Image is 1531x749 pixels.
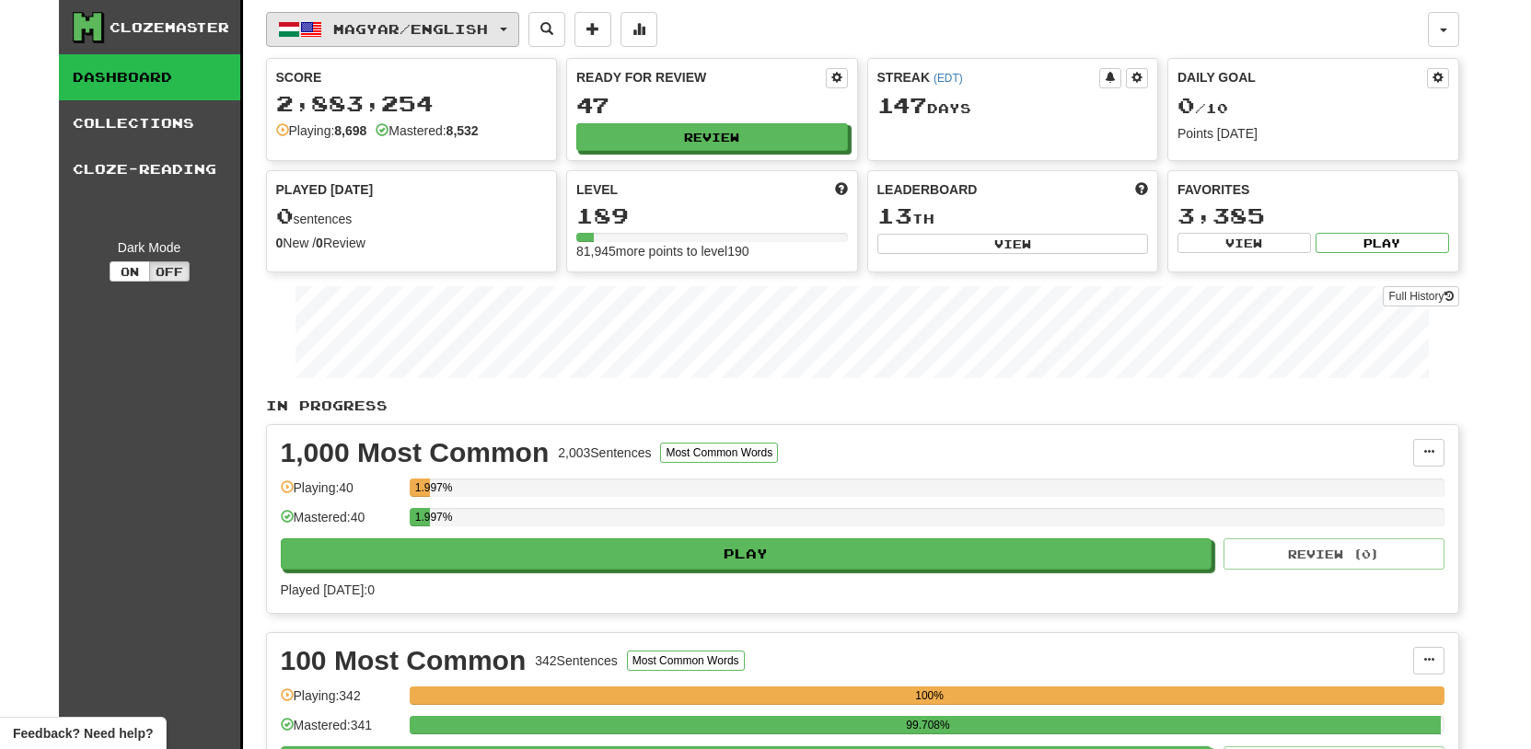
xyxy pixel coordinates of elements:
[1177,68,1427,88] div: Daily Goal
[276,234,548,252] div: New / Review
[574,12,611,47] button: Add sentence to collection
[276,92,548,115] div: 2,883,254
[1177,124,1449,143] div: Points [DATE]
[447,123,479,138] strong: 8,532
[877,234,1149,254] button: View
[281,647,527,674] div: 100 Most Common
[660,443,778,463] button: Most Common Words
[276,204,548,228] div: sentences
[877,202,912,228] span: 13
[877,180,978,199] span: Leaderboard
[149,261,190,282] button: Off
[835,180,848,199] span: Score more points to level up
[877,204,1149,228] div: th
[1224,538,1444,570] button: Review (0)
[1177,92,1195,118] span: 0
[376,121,478,140] div: Mastered:
[281,716,400,746] div: Mastered: 341
[281,508,400,538] div: Mastered: 40
[877,68,1100,86] div: Streak
[627,651,745,671] button: Most Common Words
[281,686,400,717] div: Playing: 342
[576,68,826,86] div: Ready for Review
[877,94,1149,118] div: Day s
[535,651,618,670] div: 342 Sentences
[59,100,240,146] a: Collections
[415,716,1441,734] div: 99.708%
[415,508,430,526] div: 1.997%
[558,444,651,462] div: 2,003 Sentences
[1135,180,1148,199] span: This week in points, UTC
[576,94,848,117] div: 47
[333,21,488,37] span: Magyar / English
[110,261,150,282] button: On
[1177,204,1449,227] div: 3,385
[576,180,618,199] span: Level
[281,538,1212,570] button: Play
[415,686,1444,705] div: 100%
[276,121,367,140] div: Playing:
[276,68,548,86] div: Score
[576,204,848,227] div: 189
[281,478,400,509] div: Playing: 40
[1177,180,1449,199] div: Favorites
[73,238,226,257] div: Dark Mode
[1316,233,1449,253] button: Play
[576,123,848,151] button: Review
[281,439,550,467] div: 1,000 Most Common
[110,18,229,37] div: Clozemaster
[528,12,565,47] button: Search sentences
[59,146,240,192] a: Cloze-Reading
[281,582,375,597] span: Played [DATE]: 0
[1177,233,1311,253] button: View
[621,12,657,47] button: More stats
[276,236,284,250] strong: 0
[276,202,294,228] span: 0
[934,72,963,85] a: (EDT)
[1383,286,1458,306] a: Full History
[576,242,848,260] div: 81,945 more points to level 190
[59,54,240,100] a: Dashboard
[334,123,366,138] strong: 8,698
[415,478,430,497] div: 1.997%
[13,724,153,743] span: Open feedback widget
[276,180,374,199] span: Played [DATE]
[316,236,323,250] strong: 0
[266,12,519,47] button: Magyar/English
[1177,100,1228,116] span: / 10
[266,397,1459,415] p: In Progress
[877,92,927,118] span: 147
